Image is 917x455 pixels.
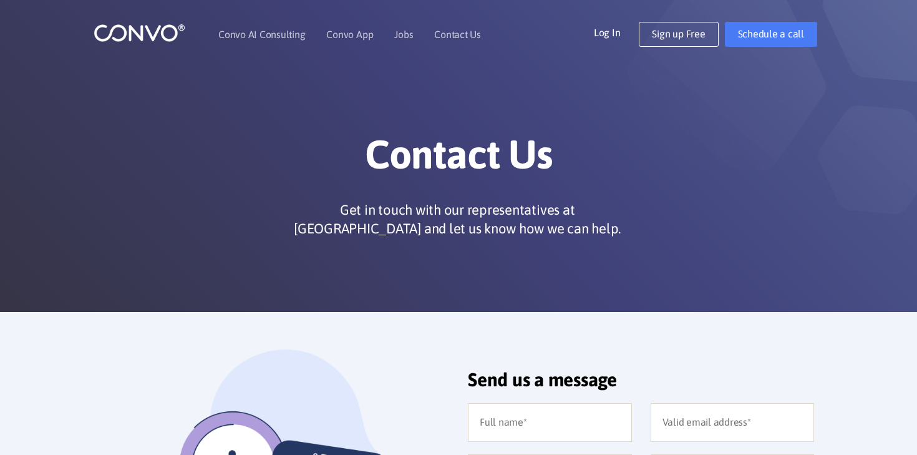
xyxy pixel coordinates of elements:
[326,29,373,39] a: Convo App
[468,368,814,400] h2: Send us a message
[218,29,305,39] a: Convo AI Consulting
[394,29,413,39] a: Jobs
[725,22,817,47] a: Schedule a call
[594,22,639,42] a: Log In
[289,200,626,238] p: Get in touch with our representatives at [GEOGRAPHIC_DATA] and let us know how we can help.
[434,29,481,39] a: Contact Us
[639,22,718,47] a: Sign up Free
[94,23,185,42] img: logo_1.png
[112,130,805,188] h1: Contact Us
[651,403,815,442] input: Valid email address*
[468,403,632,442] input: Full name*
